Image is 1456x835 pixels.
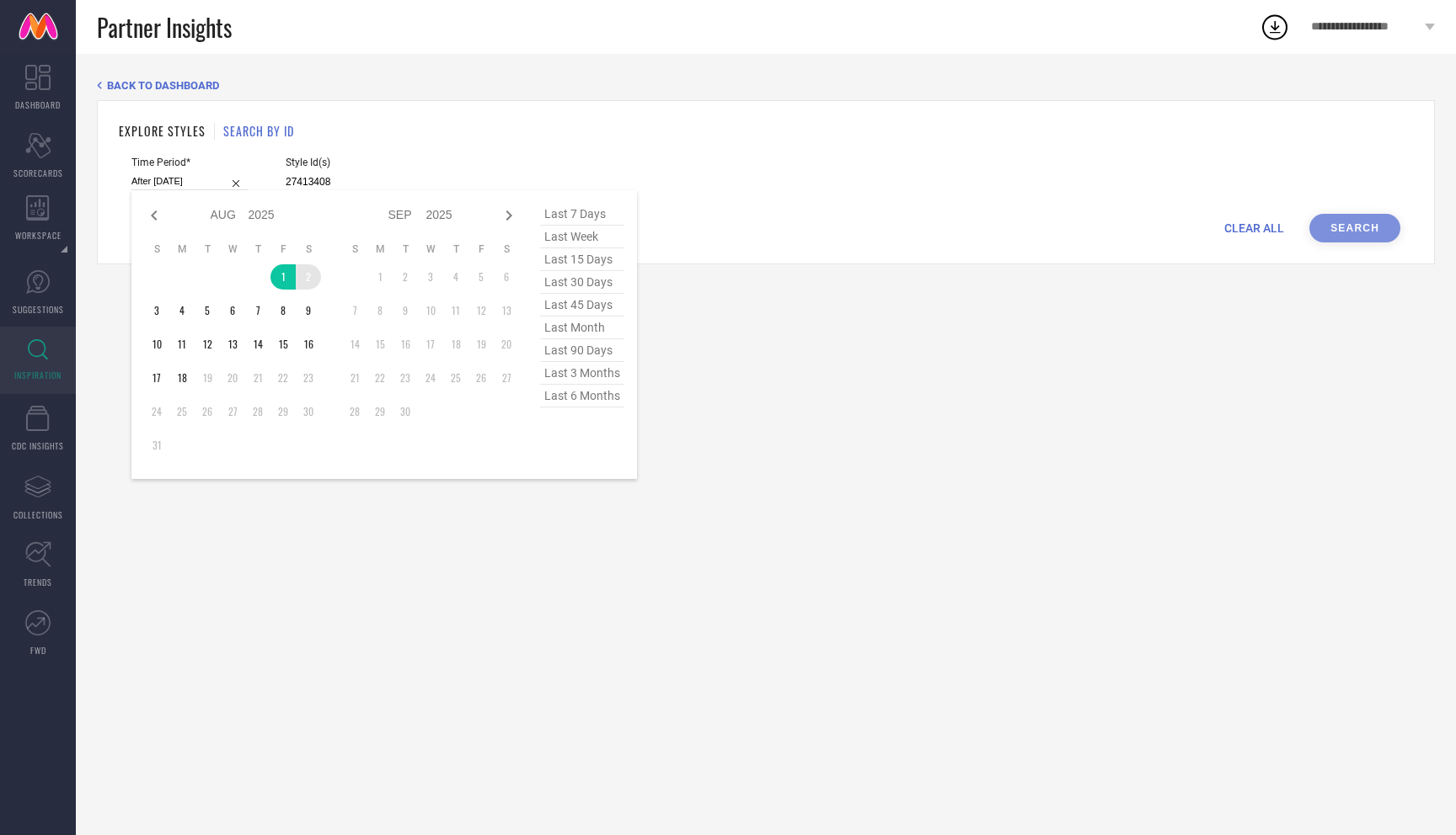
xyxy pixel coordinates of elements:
td: Sun Sep 07 2025 [342,298,367,323]
td: Sun Sep 21 2025 [342,365,367,391]
input: Select time period [131,173,248,190]
div: Previous month [144,205,164,226]
td: Mon Sep 01 2025 [367,264,393,290]
span: Time Period* [131,157,248,168]
td: Sun Aug 17 2025 [144,365,169,391]
td: Fri Aug 29 2025 [270,399,296,424]
th: Thursday [443,242,468,256]
td: Sat Aug 16 2025 [296,332,321,357]
td: Tue Sep 16 2025 [393,332,418,357]
th: Wednesday [418,242,443,256]
td: Fri Aug 08 2025 [270,298,296,323]
td: Wed Aug 13 2025 [220,332,245,357]
td: Sun Aug 10 2025 [144,332,169,357]
td: Thu Aug 07 2025 [245,298,270,323]
span: last 6 months [540,385,624,407]
td: Fri Sep 12 2025 [468,298,494,323]
td: Tue Sep 02 2025 [393,264,418,290]
td: Tue Sep 30 2025 [393,399,418,424]
td: Mon Aug 25 2025 [169,399,195,424]
td: Thu Sep 25 2025 [443,365,468,391]
th: Sunday [342,242,367,256]
td: Wed Sep 24 2025 [418,365,443,391]
td: Mon Aug 04 2025 [169,298,195,323]
td: Tue Sep 09 2025 [393,298,418,323]
td: Fri Aug 22 2025 [270,365,296,391]
td: Fri Sep 19 2025 [468,332,494,357]
span: last 30 days [540,271,624,294]
span: CDC INSIGHTS [12,439,64,452]
span: last 90 days [540,339,624,362]
span: INSPIRATION [14,369,62,381]
td: Sun Sep 14 2025 [342,332,367,357]
span: BACK TO DASHBOARD [107,79,219,92]
td: Mon Sep 22 2025 [367,365,393,391]
td: Wed Sep 10 2025 [418,298,443,323]
span: last 3 months [540,362,624,385]
span: Style Id(s) [286,157,530,168]
td: Thu Aug 14 2025 [245,332,270,357]
th: Saturday [296,242,321,256]
td: Thu Aug 21 2025 [245,365,270,391]
input: Enter comma separated style ids e.g. 12345, 67890 [286,173,530,192]
td: Mon Sep 08 2025 [367,298,393,323]
span: SCORECARDS [13,167,63,179]
span: last 7 days [540,203,624,226]
th: Saturday [494,242,519,256]
td: Thu Aug 28 2025 [245,399,270,424]
td: Sun Aug 31 2025 [144,433,169,458]
td: Fri Sep 05 2025 [468,264,494,290]
td: Sat Aug 30 2025 [296,399,321,424]
th: Thursday [245,242,270,256]
td: Sat Sep 13 2025 [494,298,519,323]
td: Fri Aug 01 2025 [270,264,296,290]
td: Tue Sep 23 2025 [393,365,418,391]
td: Sat Sep 06 2025 [494,264,519,290]
td: Mon Aug 18 2025 [169,365,195,391]
td: Sat Aug 02 2025 [296,264,321,290]
td: Sat Sep 20 2025 [494,332,519,357]
td: Fri Sep 26 2025 [468,365,494,391]
td: Sun Sep 28 2025 [342,399,367,424]
td: Mon Sep 29 2025 [367,399,393,424]
span: COLLECTIONS [13,508,63,521]
span: last week [540,226,624,248]
td: Fri Aug 15 2025 [270,332,296,357]
span: last 45 days [540,294,624,316]
span: CLEAR ALL [1224,221,1284,235]
span: FWD [30,644,46,657]
th: Tuesday [393,242,418,256]
span: SUGGESTIONS [13,303,64,316]
span: TRENDS [24,576,52,588]
td: Thu Sep 18 2025 [443,332,468,357]
td: Sun Aug 03 2025 [144,298,169,323]
span: last month [540,316,624,339]
h1: SEARCH BY ID [223,122,294,140]
td: Mon Sep 15 2025 [367,332,393,357]
div: Next month [499,205,519,226]
td: Sat Aug 23 2025 [296,365,321,391]
td: Tue Aug 12 2025 [195,332,220,357]
div: Open download list [1260,12,1290,42]
th: Wednesday [220,242,245,256]
td: Wed Aug 06 2025 [220,298,245,323]
td: Tue Aug 05 2025 [195,298,220,323]
h1: EXPLORE STYLES [119,122,206,140]
span: DASHBOARD [15,98,61,111]
th: Tuesday [195,242,220,256]
div: Back TO Dashboard [97,79,1435,92]
span: last 15 days [540,248,624,271]
td: Thu Sep 11 2025 [443,298,468,323]
td: Wed Sep 17 2025 [418,332,443,357]
td: Tue Aug 19 2025 [195,365,220,391]
td: Sat Aug 09 2025 [296,298,321,323]
span: Partner Insights [97,10,232,45]
td: Wed Aug 20 2025 [220,365,245,391]
td: Wed Aug 27 2025 [220,399,245,424]
th: Friday [270,242,296,256]
span: WORKSPACE [15,229,62,242]
td: Mon Aug 11 2025 [169,332,195,357]
td: Sat Sep 27 2025 [494,365,519,391]
th: Monday [367,242,393,256]
td: Wed Sep 03 2025 [418,264,443,290]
